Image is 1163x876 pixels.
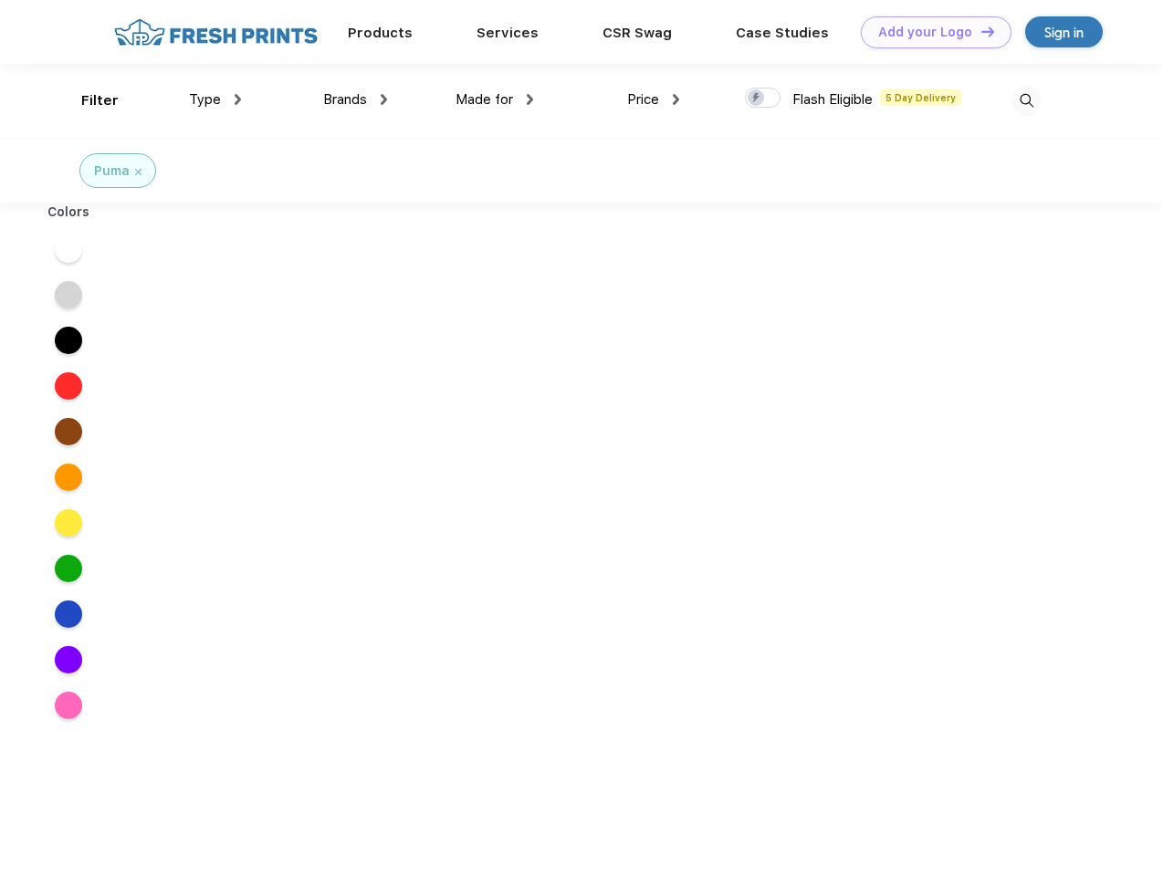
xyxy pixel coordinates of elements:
[1025,16,1103,47] a: Sign in
[94,162,130,181] div: Puma
[81,90,119,111] div: Filter
[880,89,961,106] span: 5 Day Delivery
[627,91,659,108] span: Price
[477,25,539,41] a: Services
[602,25,672,41] a: CSR Swag
[673,94,679,105] img: dropdown.png
[34,203,104,222] div: Colors
[235,94,241,105] img: dropdown.png
[1011,86,1042,116] img: desktop_search.svg
[135,169,141,175] img: filter_cancel.svg
[109,16,323,48] img: fo%20logo%202.webp
[1044,22,1084,43] div: Sign in
[456,91,513,108] span: Made for
[323,91,367,108] span: Brands
[348,25,413,41] a: Products
[381,94,387,105] img: dropdown.png
[189,91,221,108] span: Type
[878,25,972,40] div: Add your Logo
[792,91,873,108] span: Flash Eligible
[527,94,533,105] img: dropdown.png
[981,26,994,36] img: DT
